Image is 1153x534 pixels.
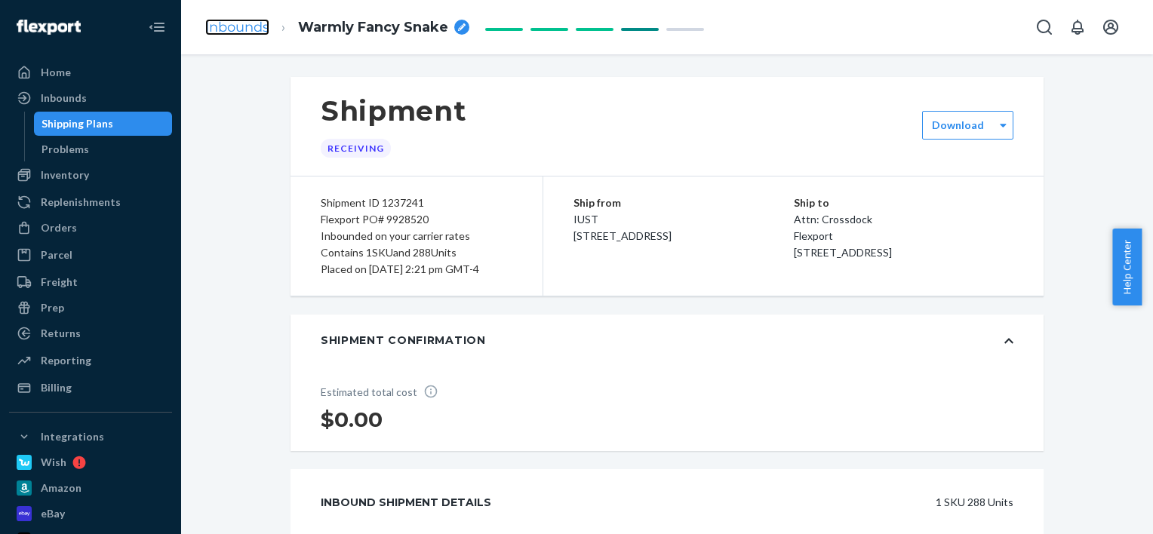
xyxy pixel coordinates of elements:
[34,112,173,136] a: Shipping Plans
[1062,12,1093,42] button: Open notifications
[1096,12,1126,42] button: Open account menu
[9,270,172,294] a: Freight
[41,326,81,341] div: Returns
[321,406,449,433] h1: $0.00
[9,321,172,345] a: Returns
[1029,12,1059,42] button: Open Search Box
[9,348,172,373] a: Reporting
[9,296,172,320] a: Prep
[41,353,91,368] div: Reporting
[794,246,892,259] span: [STREET_ADDRESS]
[41,429,104,444] div: Integrations
[205,19,269,35] a: Inbounds
[9,502,172,526] a: eBay
[321,244,512,261] div: Contains 1 SKU and 288 Units
[42,142,89,157] div: Problems
[9,163,172,187] a: Inventory
[41,65,71,80] div: Home
[9,450,172,474] a: Wish
[41,195,121,210] div: Replenishments
[321,333,486,348] div: Shipment Confirmation
[321,195,512,211] div: Shipment ID 1237241
[9,190,172,214] a: Replenishments
[9,425,172,449] button: Integrations
[321,139,391,158] div: Receiving
[321,261,512,278] div: Placed on [DATE] 2:21 pm GMT-4
[41,167,89,183] div: Inventory
[9,243,172,267] a: Parcel
[794,211,1014,228] p: Attn: Crossdock
[142,12,172,42] button: Close Navigation
[42,116,113,131] div: Shipping Plans
[794,195,1014,211] p: Ship to
[41,455,66,470] div: Wish
[41,247,72,262] div: Parcel
[9,376,172,400] a: Billing
[41,275,78,290] div: Freight
[794,228,1014,244] p: Flexport
[1112,229,1142,305] button: Help Center
[41,480,81,496] div: Amazon
[9,216,172,240] a: Orders
[321,228,512,244] div: Inbounded on your carrier rates
[932,118,984,133] label: Download
[41,506,65,521] div: eBay
[41,380,72,395] div: Billing
[9,60,172,84] a: Home
[321,384,449,400] p: Estimated total cost
[41,300,64,315] div: Prep
[321,95,466,127] h1: Shipment
[573,195,794,211] p: Ship from
[525,487,1013,517] div: 1 SKU 288 Units
[9,476,172,500] a: Amazon
[9,86,172,110] a: Inbounds
[41,91,87,106] div: Inbounds
[41,220,77,235] div: Orders
[298,18,448,38] span: Warmly Fancy Snake
[321,487,491,517] div: Inbound Shipment Details
[34,137,173,161] a: Problems
[193,5,481,50] ol: breadcrumbs
[17,20,81,35] img: Flexport logo
[573,213,672,242] span: IUST [STREET_ADDRESS]
[321,211,512,228] div: Flexport PO# 9928520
